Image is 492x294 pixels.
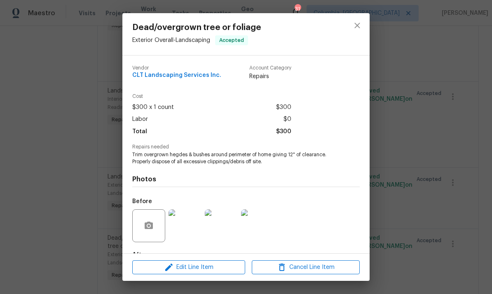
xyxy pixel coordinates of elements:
[132,94,291,99] span: Cost
[276,102,291,113] span: $300
[132,151,337,165] span: Trim overgrown hegdes & bushes around perimeter of home giving 12" of clearance. Properly dispose...
[283,113,291,125] span: $0
[132,37,210,43] span: Exterior Overall - Landscaping
[216,36,247,44] span: Accepted
[249,72,291,81] span: Repairs
[132,102,174,113] span: $300 x 1 count
[132,65,221,71] span: Vendor
[132,113,148,125] span: Labor
[132,144,360,150] span: Repairs needed
[132,126,147,138] span: Total
[295,5,300,13] div: 31
[132,175,360,183] h4: Photos
[132,260,245,275] button: Edit Line Item
[249,65,291,71] span: Account Category
[347,16,367,35] button: close
[276,126,291,138] span: $300
[132,23,261,32] span: Dead/overgrown tree or foliage
[135,262,243,273] span: Edit Line Item
[132,252,148,258] h5: After
[252,260,360,275] button: Cancel Line Item
[132,199,152,204] h5: Before
[132,72,221,79] span: CLT Landscaping Services Inc.
[254,262,357,273] span: Cancel Line Item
